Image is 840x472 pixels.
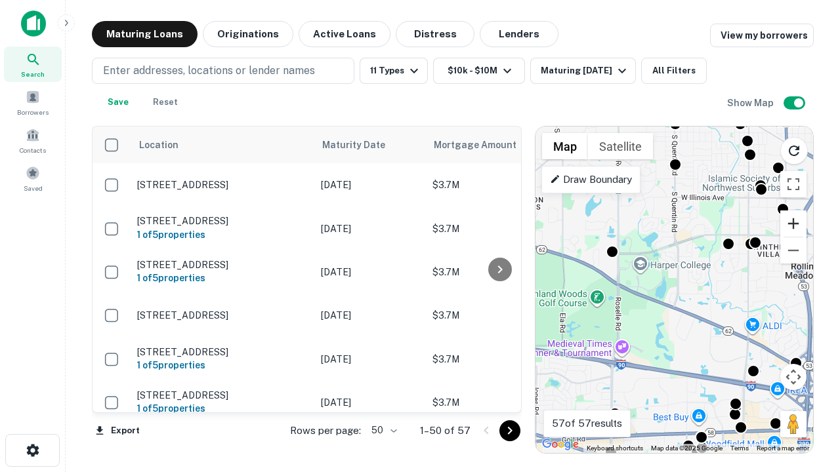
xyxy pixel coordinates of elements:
[727,96,776,110] h6: Show Map
[138,137,178,153] span: Location
[432,265,564,279] p: $3.7M
[432,178,564,192] p: $3.7M
[17,107,49,117] span: Borrowers
[137,215,308,227] p: [STREET_ADDRESS]
[588,133,653,159] button: Show satellite imagery
[757,444,809,452] a: Report a map error
[137,259,308,271] p: [STREET_ADDRESS]
[426,127,570,163] th: Mortgage Amount
[499,420,520,441] button: Go to next page
[137,389,308,401] p: [STREET_ADDRESS]
[21,10,46,37] img: capitalize-icon.png
[641,58,707,84] button: All Filters
[710,24,814,47] a: View my borrowers
[539,436,582,453] img: Google
[21,69,45,79] span: Search
[144,89,186,115] button: Reset
[321,308,419,323] p: [DATE]
[299,21,390,47] button: Active Loans
[137,309,308,321] p: [STREET_ADDRESS]
[780,210,807,237] button: Zoom in
[92,421,143,441] button: Export
[434,137,534,153] span: Mortgage Amount
[137,179,308,191] p: [STREET_ADDRESS]
[137,271,308,285] h6: 1 of 5 properties
[396,21,474,47] button: Distress
[550,172,632,187] p: Draw Boundary
[432,308,564,323] p: $3.7M
[780,171,807,197] button: Toggle fullscreen view
[539,436,582,453] a: Open this area in Google Maps (opens a new window)
[432,352,564,366] p: $3.7M
[321,395,419,410] p: [DATE]
[290,423,361,439] p: Rows per page:
[552,416,622,431] p: 57 of 57 results
[541,63,630,79] div: Maturing [DATE]
[433,58,525,84] button: $10k - $10M
[651,444,723,452] span: Map data ©2025 Google
[780,137,808,165] button: Reload search area
[780,411,807,437] button: Drag Pegman onto the map to open Street View
[24,183,43,193] span: Saved
[360,58,428,84] button: 11 Types
[780,237,807,264] button: Zoom out
[366,421,399,440] div: 50
[774,325,840,388] iframe: Chat Widget
[4,123,62,158] a: Contacts
[321,178,419,192] p: [DATE]
[314,127,426,163] th: Maturity Date
[321,222,419,236] p: [DATE]
[4,47,62,82] a: Search
[730,444,749,452] a: Terms (opens in new tab)
[137,358,308,372] h6: 1 of 5 properties
[20,145,46,155] span: Contacts
[131,127,314,163] th: Location
[321,352,419,366] p: [DATE]
[203,21,293,47] button: Originations
[542,133,588,159] button: Show street map
[97,89,139,115] button: Save your search to get updates of matches that match your search criteria.
[530,58,636,84] button: Maturing [DATE]
[4,85,62,120] a: Borrowers
[480,21,558,47] button: Lenders
[432,395,564,410] p: $3.7M
[137,227,308,242] h6: 1 of 5 properties
[137,401,308,416] h6: 1 of 5 properties
[4,161,62,196] a: Saved
[92,21,198,47] button: Maturing Loans
[535,127,813,453] div: 0 0
[432,222,564,236] p: $3.7M
[92,58,354,84] button: Enter addresses, locations or lender names
[587,444,643,453] button: Keyboard shortcuts
[420,423,471,439] p: 1–50 of 57
[322,137,402,153] span: Maturity Date
[137,346,308,358] p: [STREET_ADDRESS]
[103,63,315,79] p: Enter addresses, locations or lender names
[321,265,419,279] p: [DATE]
